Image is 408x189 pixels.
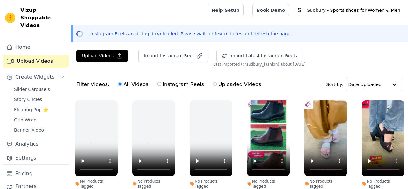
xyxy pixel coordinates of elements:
[75,179,118,189] div: No Products Tagged
[14,96,42,103] span: Story Circles
[3,167,69,180] a: Pricing
[304,179,347,189] div: No Products Tagged
[304,4,403,16] p: Sudbury - Sports shoes for Women & Men
[15,73,55,81] span: Create Widgets
[3,71,69,84] button: Create Widgets
[190,179,232,189] div: No Products Tagged
[76,50,128,62] button: Upload Videos
[213,82,217,86] input: Uploaded Videos
[157,80,204,89] label: Instagram Reels
[10,85,69,94] a: Slider Carousels
[14,86,50,92] span: Slider Carousels
[3,152,69,164] a: Settings
[5,13,15,23] img: Vizup
[91,31,292,37] p: Instagram Reels are being downloaded. Please wait for few minutes and refresh the page.
[362,179,404,189] div: No Products Tagged
[247,179,290,189] div: No Products Tagged
[10,115,69,124] a: Grid Wrap
[157,82,161,86] input: Instagram Reels
[3,55,69,68] a: Upload Videos
[3,138,69,150] a: Analytics
[294,4,403,16] button: S Sudbury - Sports shoes for Women & Men
[118,82,122,86] input: All Videos
[252,4,289,16] a: Book Demo
[14,106,48,113] span: Floating-Pop ⭐
[208,4,244,16] a: Help Setup
[132,179,175,189] div: No Products Tagged
[76,77,265,92] div: Filter Videos:
[298,7,301,13] text: S
[14,117,36,123] span: Grid Wrap
[138,50,208,62] button: Import Instagram Reel
[10,105,69,114] a: Floating-Pop ⭐
[118,80,149,89] label: All Videos
[10,95,69,104] a: Story Circles
[213,62,306,67] span: Last imported (@ sudbury_fashion ): about [DATE]
[216,50,302,62] button: Import Latest Instagram Reels
[213,80,261,89] label: Uploaded Videos
[3,41,69,54] a: Home
[326,78,403,91] div: Sort by:
[14,127,44,133] span: Banner Video
[20,6,66,29] span: Vizup Shoppable Videos
[10,126,69,134] a: Banner Video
